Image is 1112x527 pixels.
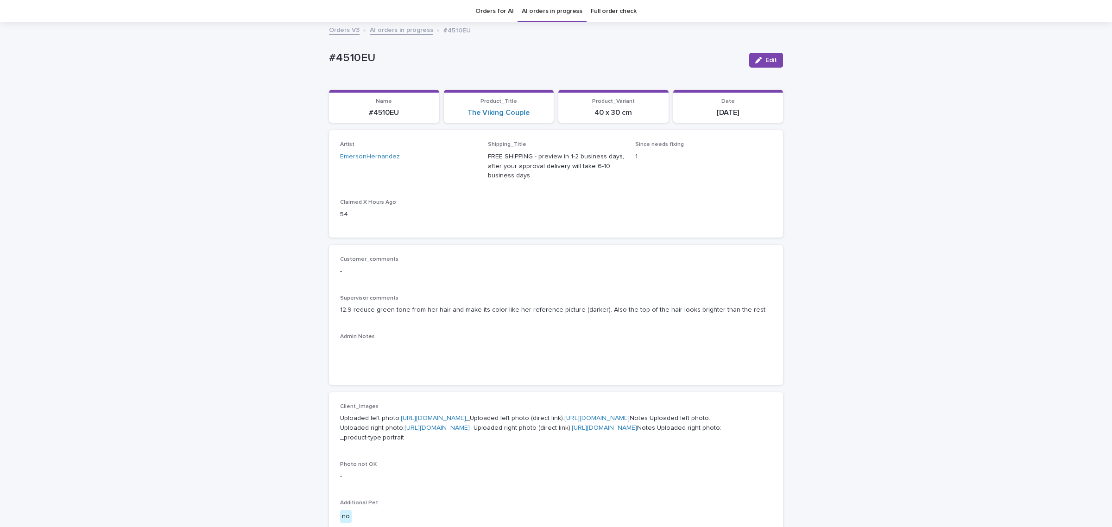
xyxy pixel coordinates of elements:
span: Name [376,99,392,104]
p: - [340,350,772,360]
span: Since needs fixing [635,142,684,147]
div: no [340,510,352,523]
span: Claimed X Hours Ago [340,200,396,205]
span: Additional Pet [340,500,378,506]
span: Edit [765,57,777,63]
p: 1 [635,152,772,162]
button: Edit [749,53,783,68]
p: - [340,471,772,481]
span: Photo not OK [340,462,377,467]
span: Client_Images [340,404,379,409]
p: 54 [340,210,477,220]
p: 40 x 30 cm [564,108,663,117]
a: [URL][DOMAIN_NAME] [564,415,630,421]
p: [DATE] [679,108,778,117]
p: - [340,267,772,276]
p: #4510EU [443,25,471,35]
a: EmersonHernandez [340,152,400,162]
span: Admin Notes [340,334,375,339]
span: Product_Title [480,99,517,104]
a: [URL][DOMAIN_NAME] [401,415,466,421]
p: #4510EU [335,108,434,117]
a: Full order check [591,0,637,22]
p: FREE SHIPPING - preview in 1-2 business days, after your approval delivery will take 6-10 busines... [488,152,625,181]
span: Artist [340,142,354,147]
p: Uploaded left photo: _Uploaded left photo (direct link): Notes Uploaded left photo: Uploaded righ... [340,414,772,442]
a: [URL][DOMAIN_NAME] [572,425,637,431]
span: Date [721,99,735,104]
span: Product_Variant [592,99,635,104]
a: Orders for AI [475,0,513,22]
a: [URL][DOMAIN_NAME] [404,425,470,431]
span: Supervisor comments [340,295,398,301]
a: The Viking Couple [468,108,530,117]
span: Customer_comments [340,257,398,262]
p: 12.9 reduce green tone from her hair and make its color like her reference picture (darker). Also... [340,305,772,315]
a: AI orders in progress [370,24,433,35]
span: Shipping_Title [488,142,526,147]
a: Orders V3 [329,24,360,35]
a: AI orders in progress [522,0,582,22]
p: #4510EU [329,51,742,65]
